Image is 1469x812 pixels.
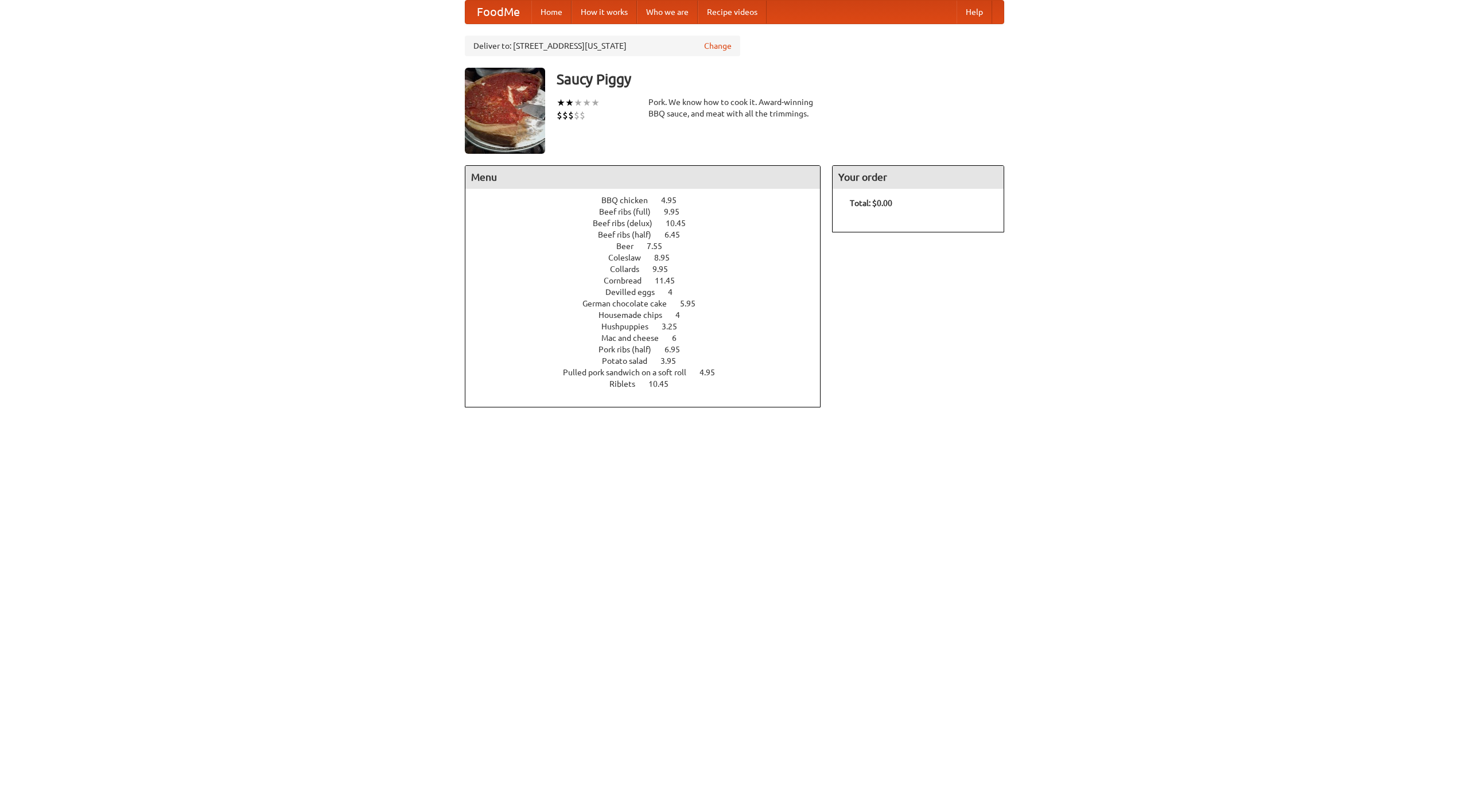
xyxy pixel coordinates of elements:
li: $ [574,109,580,122]
li: $ [562,109,568,122]
a: Pork ribs (half) 6.95 [599,345,701,354]
a: How it works [572,1,637,24]
li: ★ [557,96,565,109]
span: Riblets [609,379,647,388]
a: Who we are [637,1,698,24]
li: $ [580,109,585,122]
span: Beef ribs (delux) [593,219,664,228]
a: German chocolate cake 5.95 [582,299,717,308]
span: 6 [672,333,688,343]
li: ★ [582,96,591,109]
b: Total: $0.00 [850,199,892,208]
li: $ [568,109,574,122]
span: 4 [668,287,684,297]
span: 4.95 [699,368,726,377]
a: Change [704,40,732,52]
span: Mac and cheese [601,333,670,343]
span: 8.95 [654,253,681,262]
span: 9.95 [652,265,679,274]
span: 10.45 [648,379,680,388]
li: ★ [565,96,574,109]
a: Pulled pork sandwich on a soft roll 4.95 [563,368,736,377]
h3: Saucy Piggy [557,68,1004,91]
span: Pork ribs (half) [599,345,663,354]
a: Beef ribs (full) 9.95 [599,207,701,216]
span: 6.45 [664,230,691,239]
span: 4.95 [661,196,688,205]
a: Potato salad 3.95 [602,356,697,366]
h4: Your order [833,166,1004,189]
h4: Menu [465,166,820,189]
span: Housemade chips [599,310,674,320]
span: Beer [616,242,645,251]
span: Beef ribs (full) [599,207,662,216]
a: Hushpuppies 3.25 [601,322,698,331]
span: Hushpuppies [601,322,660,331]
span: BBQ chicken [601,196,659,205]
a: FoodMe [465,1,531,24]
span: 3.95 [660,356,687,366]
a: Coleslaw 8.95 [608,253,691,262]
a: Cornbread 11.45 [604,276,696,285]
span: Pulled pork sandwich on a soft roll [563,368,698,377]
div: Pork. We know how to cook it. Award-winning BBQ sauce, and meat with all the trimmings. [648,96,821,119]
span: 5.95 [680,299,707,308]
a: Beef ribs (delux) 10.45 [593,219,707,228]
li: ★ [591,96,600,109]
img: angular.jpg [465,68,545,154]
a: Housemade chips 4 [599,310,701,320]
a: Collards 9.95 [610,265,689,274]
span: Collards [610,265,651,274]
span: 7.55 [647,242,674,251]
span: 6.95 [664,345,691,354]
span: Cornbread [604,276,653,285]
li: $ [557,109,562,122]
a: Help [957,1,992,24]
span: Beef ribs (half) [598,230,663,239]
span: 10.45 [666,219,697,228]
span: Devilled eggs [605,287,666,297]
a: Recipe videos [698,1,767,24]
span: German chocolate cake [582,299,678,308]
span: Potato salad [602,356,659,366]
span: 11.45 [655,276,686,285]
div: Deliver to: [STREET_ADDRESS][US_STATE] [465,36,740,56]
a: Devilled eggs 4 [605,287,694,297]
span: 4 [675,310,691,320]
span: Coleslaw [608,253,652,262]
li: ★ [574,96,582,109]
a: Home [531,1,572,24]
a: Mac and cheese 6 [601,333,698,343]
a: BBQ chicken 4.95 [601,196,698,205]
a: Beer 7.55 [616,242,683,251]
span: 3.25 [662,322,689,331]
a: Riblets 10.45 [609,379,690,388]
a: Beef ribs (half) 6.45 [598,230,701,239]
span: 9.95 [664,207,691,216]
